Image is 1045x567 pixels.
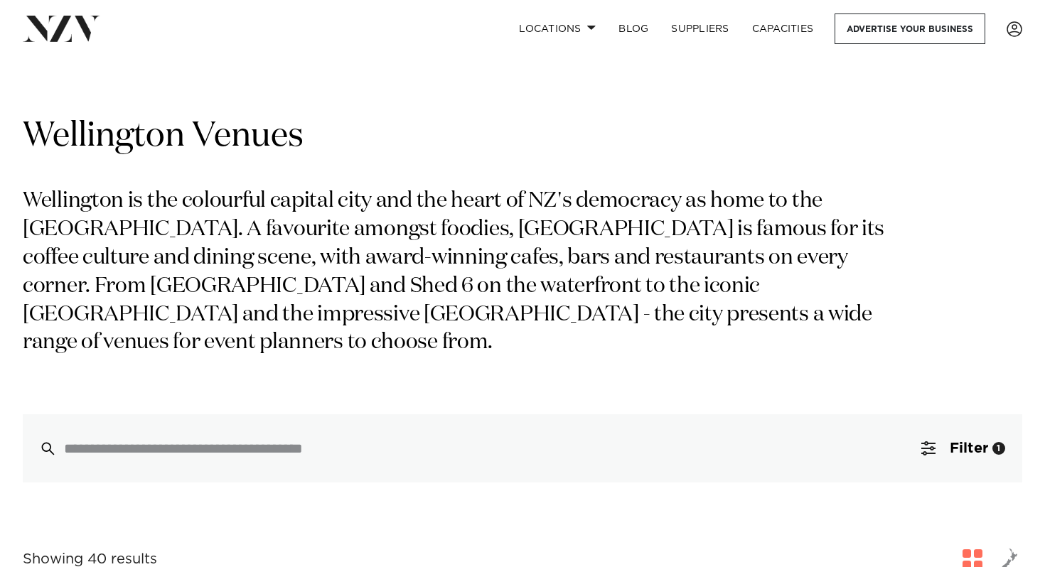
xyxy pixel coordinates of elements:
[23,188,901,357] p: Wellington is the colourful capital city and the heart of NZ's democracy as home to the [GEOGRAPH...
[23,114,1022,159] h1: Wellington Venues
[508,13,607,44] a: Locations
[660,13,740,44] a: SUPPLIERS
[607,13,660,44] a: BLOG
[992,442,1005,455] div: 1
[904,414,1022,482] button: Filter1
[835,13,985,44] a: Advertise your business
[23,16,100,41] img: nzv-logo.png
[741,13,825,44] a: Capacities
[950,441,988,455] span: Filter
